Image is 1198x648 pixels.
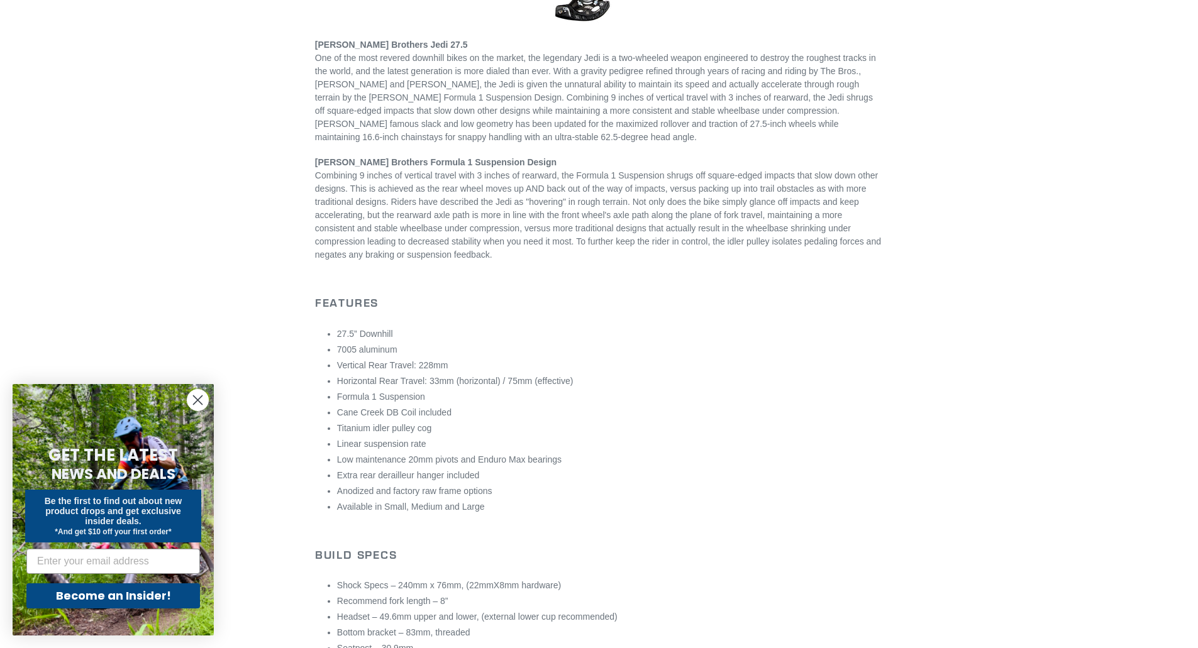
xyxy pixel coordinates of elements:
li: Formula 1 Suspension [337,390,883,404]
li: 7005 aluminum [337,343,883,356]
span: Combining 9 inches of vertical travel with 3 inches of rearward, the Formula 1 Suspension shrugs ... [315,170,881,260]
input: Enter your email address [26,549,200,574]
li: Headset – 49.6mm upper and lower, (external lower cup recommended) [337,610,883,623]
li: Anodized and factory raw frame options [337,485,883,498]
button: Become an Insider! [26,583,200,608]
span: Be the first to find out about new product drops and get exclusive insider deals. [45,496,182,526]
li: Low maintenance 20mm pivots and Enduro Max bearings [337,453,883,466]
b: [PERSON_NAME] Brothers Formula 1 Suspension Design [315,157,557,167]
li: Available in Small, Medium and Large [337,500,883,513]
li: Vertical Rear Travel: 228mm [337,359,883,372]
li: Recommend fork length – 8” [337,595,883,608]
li: Shock Specs – 240mm x 76mm, (22mmX8mm hardware) [337,579,883,592]
li: Linear suspension rate [337,437,883,451]
h2: Build Specs [315,548,883,562]
li: 27.5” Downhill [337,327,883,341]
h2: Features [315,296,883,310]
li: Horizontal Rear Travel: 33mm (horizontal) / 75mm (effective) [337,375,883,388]
span: *And get $10 off your first order* [55,527,171,536]
li: Bottom bracket – 83mm, threaded [337,626,883,639]
li: Cane Creek DB Coil included [337,406,883,419]
b: [PERSON_NAME] Brothers Jedi 27.5 [315,40,468,50]
span: One of the most revered downhill bikes on the market, the legendary Jedi is a two-wheeled weapon ... [315,53,876,142]
button: Close dialog [187,389,209,411]
li: Titanium idler pulley cog [337,422,883,435]
span: GET THE LATEST [48,444,178,466]
li: Extra rear derailleur hanger included [337,469,883,482]
span: NEWS AND DEALS [52,464,175,484]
